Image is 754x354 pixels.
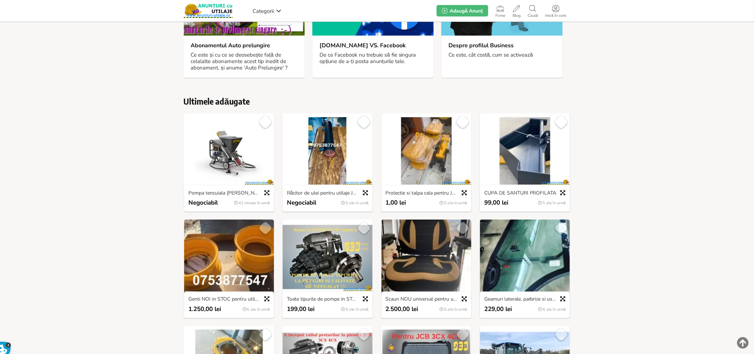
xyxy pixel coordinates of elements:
[283,220,373,295] img: Toate tipurile de pompe in STOC pentru utilajele JCB
[524,4,542,18] a: Caută
[438,200,470,207] div: 5 zile în urmă
[357,115,371,129] a: Salvează Favorit
[262,188,272,198] a: Previzualizare
[382,297,471,303] a: Scaun NOU universal pentru utilaje industriale si agricole
[188,306,221,313] span: 1.250,00 lei
[253,8,274,15] span: Categorii
[492,4,509,18] a: Firme
[737,337,749,349] img: scroll-to-top.png
[438,306,470,313] div: 6 zile în urmă
[320,52,426,71] div: De ce Facebook nu trebuie să fie singura opțiune de a-ți posta anunțurile tale.
[251,5,283,16] a: Categorii
[185,190,273,197] a: Pompa tencuiala [PERSON_NAME] cu snec PlastMax Spraypack
[283,190,372,197] a: Răcitor de ulei pentru utilaje JCB 3CX 4CX
[188,200,218,207] span: Negociabil
[456,221,470,235] a: Salvează Favorit
[339,306,372,313] div: 6 zile în urmă
[184,4,233,18] img: Anunturi-Utilaje.RO
[456,327,470,342] a: Salvează Favorit
[509,4,524,18] a: Blog
[262,294,272,304] a: Previzualizare
[287,306,314,313] span: 199,00 lei
[287,200,316,207] span: Negociabil
[320,42,426,49] h3: [DOMAIN_NAME] VS. Facebook
[258,221,273,235] a: Salvează Favorit
[184,220,274,295] img: Genti NOI in STOC pentru utilaje JCB 3CX 4CX
[481,190,569,197] a: CUPA DE SANTURI PROFILATA
[558,188,568,198] a: Previzualizare
[360,294,370,304] a: Previzualizare
[258,115,273,129] a: Salvează Favorit
[357,327,371,342] a: Salvează Favorit
[386,306,418,313] span: 2.500,00 lei
[484,306,512,313] span: 229,00 lei
[185,297,273,303] a: Genti NOI in STOC pentru utilaje JCB 3CX 4CX
[484,200,508,207] span: 99,00 lei
[184,114,274,188] img: Pompa tencuiala WAGNER cu snec PlastMax Spraypack
[554,221,568,235] a: Salvează Favorit
[283,114,373,188] img: Răcitor de ulei pentru utilaje JCB 3CX 4CX
[480,114,570,188] img: CUPA DE SANTURI PROFILATA
[492,14,509,18] span: Firme
[509,14,524,18] span: Blog
[537,200,569,207] div: 5 zile în urmă
[241,306,273,313] div: 6 zile în urmă
[542,14,570,18] span: Intră în cont
[283,297,372,303] a: Toate tipurile de pompe in STOC pentru utilajele JCB
[448,52,555,71] div: Ce este, cât costă, cum se activează
[381,114,471,188] img: Protectie si talpa cala pentru JCB 3CX 4CX
[542,4,570,18] a: Intră în cont
[191,52,298,71] div: Ce este și cu ce se deosebește față de celalalte abonamente acest tip inedit de abonament, și anu...
[558,294,568,304] a: Previzualizare
[459,294,469,304] a: Previzualizare
[524,14,542,18] span: Caută
[191,42,298,49] h3: Abonamentul Auto prelungire
[480,220,570,295] img: Geamuri laterale, parbrize si usi complete JCB 3CX 4CX
[456,115,470,129] a: Salvează Favorit
[481,297,569,303] a: Geamuri laterale, parbrize si usi complete JCB 3CX 4CX
[437,5,488,16] a: Adaugă Anunț
[448,42,555,49] h3: Despre profilul Business
[450,8,483,14] span: Adaugă Anunț
[459,188,469,198] a: Previzualizare
[339,200,372,207] div: 5 zile în urmă
[381,220,471,295] img: Scaun NOU universal pentru utilaje industriale si agricole
[6,343,11,348] span: 3
[258,327,273,342] a: Salvează Favorit
[554,327,568,342] a: Salvează Favorit
[554,115,568,129] a: Salvează Favorit
[232,200,273,207] div: 41 minute în urmă
[537,306,569,313] div: 6 zile în urmă
[360,188,370,198] a: Previzualizare
[386,200,406,207] span: 1,00 lei
[382,190,471,197] a: Protectie si talpa cala pentru JCB 3CX 4CX
[357,221,371,235] a: Salvează Favorit
[184,96,571,106] h2: Ultimele adăugate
